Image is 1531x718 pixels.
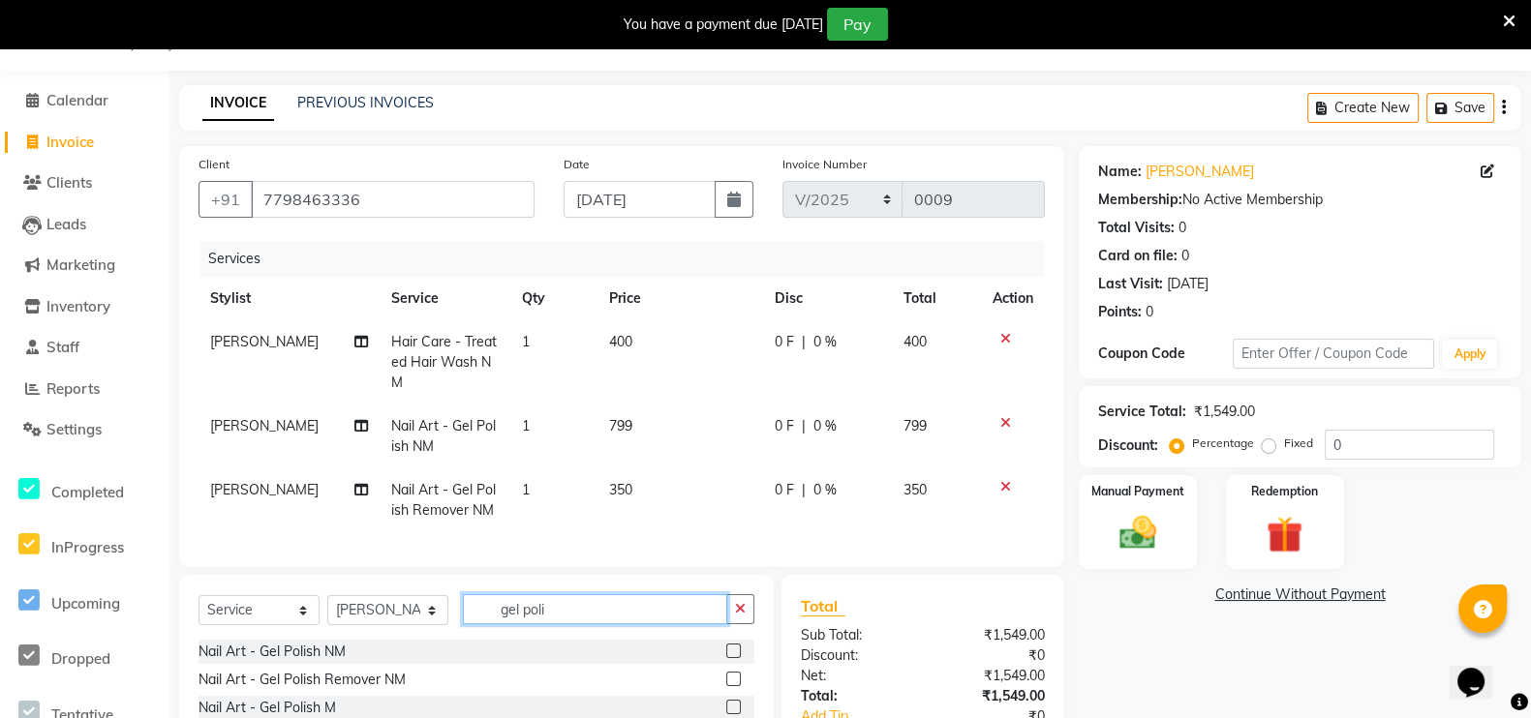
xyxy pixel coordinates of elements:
span: Upcoming [51,594,120,613]
span: 799 [609,417,632,434]
span: Staff [46,338,79,356]
input: Enter Offer / Coupon Code [1233,339,1435,369]
span: Completed [51,483,124,501]
a: PREVIOUS INVOICES [297,94,434,111]
span: [PERSON_NAME] [210,417,319,434]
span: | [802,332,806,352]
div: Discount: [786,645,923,666]
span: | [802,480,806,500]
span: 0 F [775,416,794,436]
div: Sub Total: [786,625,923,645]
div: 0 [1146,302,1153,322]
a: Marketing [5,254,165,277]
div: Nail Art - Gel Polish Remover NM [199,670,406,690]
span: InProgress [51,538,124,556]
div: Net: [786,666,923,686]
label: Invoice Number [782,156,867,173]
button: Pay [827,8,888,41]
span: 0 F [775,480,794,500]
div: ₹1,549.00 [1194,402,1255,422]
div: Nail Art - Gel Polish NM [199,642,346,662]
input: Search by Name/Mobile/Email/Code [251,181,535,218]
span: Clients [46,173,92,192]
div: 0 [1181,246,1189,266]
span: Nail Art - Gel Polish Remover NM [391,481,496,519]
span: [PERSON_NAME] [210,333,319,350]
a: [PERSON_NAME] [1146,162,1254,182]
span: 400 [903,333,927,350]
label: Date [564,156,590,173]
div: No Active Membership [1098,190,1502,210]
span: 0 % [813,480,837,500]
img: _cash.svg [1108,512,1167,553]
div: Coupon Code [1098,344,1233,364]
a: INVOICE [202,86,274,121]
span: Leads [46,215,86,233]
label: Client [199,156,230,173]
span: 0 % [813,416,837,436]
a: Reports [5,378,165,401]
th: Action [981,277,1045,320]
a: Leads [5,214,165,236]
th: Qty [510,277,597,320]
span: Invoice [46,133,94,151]
div: Name: [1098,162,1142,182]
span: 1 [522,333,530,350]
span: 799 [903,417,927,434]
span: Reports [46,379,100,398]
label: Redemption [1251,483,1318,500]
span: Inventory [46,297,110,315]
div: Nail Art - Gel Polish M [199,698,336,718]
span: Total [801,596,845,616]
label: Percentage [1192,434,1254,452]
span: Calendar [46,91,108,109]
span: 0 % [813,332,837,352]
a: Staff [5,337,165,359]
div: Total: [786,686,923,706]
div: Last Visit: [1098,274,1163,294]
span: Hair Care - Treated Hair Wash NM [391,333,497,391]
div: Service Total: [1098,402,1186,422]
span: 400 [609,333,632,350]
div: ₹1,549.00 [923,625,1059,645]
a: Inventory [5,296,165,318]
div: [DATE] [1167,274,1209,294]
button: Save [1426,93,1494,123]
span: 350 [903,481,927,498]
th: Price [597,277,764,320]
button: Apply [1442,340,1497,369]
th: Disc [763,277,892,320]
div: Services [200,241,1059,277]
span: 0 F [775,332,794,352]
a: Calendar [5,90,165,112]
span: | [802,416,806,436]
label: Manual Payment [1091,483,1184,500]
div: Discount: [1098,435,1158,456]
th: Total [892,277,981,320]
iframe: chat widget [1450,641,1512,699]
a: Clients [5,172,165,194]
span: 350 [609,481,632,498]
span: Nail Art - Gel Polish NM [391,417,496,455]
span: Dropped [51,649,110,668]
span: 1 [522,417,530,434]
span: Marketing [46,255,115,274]
div: Points: [1098,302,1142,322]
div: ₹1,549.00 [923,686,1059,706]
th: Service [380,277,510,320]
div: Card on file: [1098,246,1178,266]
th: Stylist [199,277,380,320]
button: +91 [199,181,253,218]
label: Fixed [1284,434,1313,452]
div: Total Visits: [1098,218,1175,238]
input: Search or Scan [463,594,727,624]
span: [PERSON_NAME] [210,481,319,498]
div: ₹1,549.00 [923,666,1059,686]
a: Settings [5,419,165,441]
a: Invoice [5,132,165,154]
span: Settings [46,420,102,438]
button: Create New [1307,93,1419,123]
div: Membership: [1098,190,1182,210]
div: You have a payment due [DATE] [624,15,823,35]
a: Continue Without Payment [1083,584,1517,605]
